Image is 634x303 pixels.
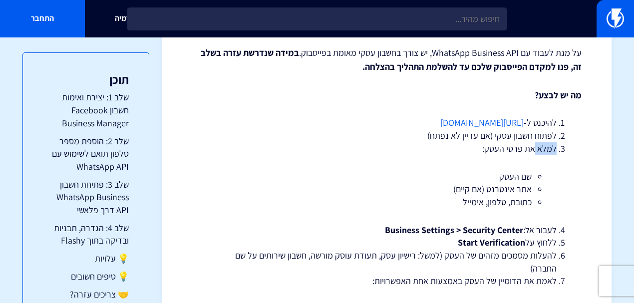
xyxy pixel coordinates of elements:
li: למלא את פרטי העסק: [217,142,557,209]
a: שלב 2: הוספת מספר טלפון תואם לשימוש עם WhatsApp API [43,135,129,173]
li: לפתוח חשבון עסקי (אם עדיין לא נפתח) [217,129,557,142]
a: שלב 3: פתיחת חשבון WhatsApp Business API דרך פלאשי [43,178,129,217]
strong: Business Settings > Security Center [385,224,523,236]
strong: במידה שנדרשת עזרה בשלב זה, פנו למקדם הפייסבוק שלכם עד להשלמת התהליך בהצלחה. [201,47,582,72]
li: ללחוץ על [217,236,557,249]
li: אתר אינטרנט (אם קיים) [242,183,532,196]
li: כתובת, טלפון, אימייל [242,196,532,209]
a: 💡 עלויות [43,252,129,265]
strong: Start Verification [458,237,525,248]
p: על מנת לעבוד עם WhatsApp Business API, יש צורך בחשבון עסקי מאומת בפייסבוק. [192,46,582,74]
li: שם העסק [242,170,532,183]
a: 🤝 צריכים עזרה? [43,288,129,301]
li: להיכנס ל- [217,116,557,129]
a: שלב 4: הגדרה, תבניות ובדיקה בתוך Flashy [43,222,129,247]
a: 💡 טיפים חשובים [43,270,129,283]
a: שלב 1: יצירת ואימות חשבון Facebook Business Manager [43,91,129,129]
strong: מה יש לבצע? [535,89,582,101]
h3: תוכן [43,73,129,86]
li: להעלות מסמכים מזהים של העסק (למשל: רישיון עסק, תעודת עוסק מורשה, חשבון שירותים על שם החברה) [217,249,557,275]
li: לעבור אל: [217,224,557,237]
a: [URL][DOMAIN_NAME] [440,117,524,128]
input: חיפוש מהיר... [127,7,507,30]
